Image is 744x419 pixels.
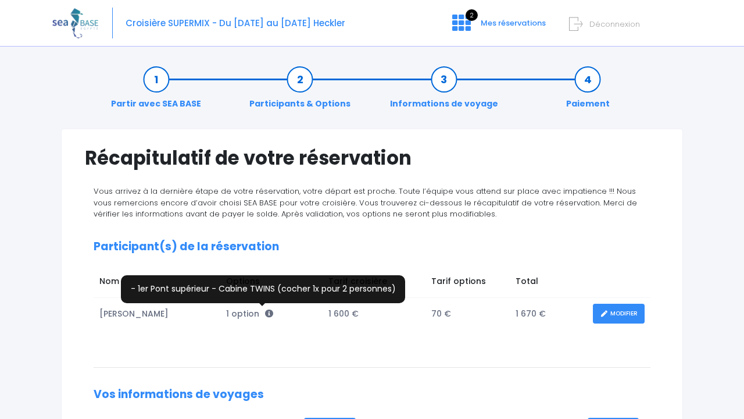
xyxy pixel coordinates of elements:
[85,147,659,169] h1: Récapitulatif de votre réservation
[593,304,645,324] a: MODIFIER
[510,269,588,297] td: Total
[126,17,345,29] span: Croisière SUPERMIX - Du [DATE] au [DATE] Heckler
[510,298,588,330] td: 1 670 €
[244,73,356,110] a: Participants & Options
[221,269,323,297] td: Options
[425,269,510,297] td: Tarif options
[560,73,616,110] a: Paiement
[323,298,425,330] td: 1 600 €
[481,17,546,29] span: Mes réservations
[443,22,553,33] a: 2 Mes réservations
[94,240,650,254] h2: Participant(s) de la réservation
[105,73,207,110] a: Partir avec SEA BASE
[226,308,273,319] span: 1 option
[384,73,504,110] a: Informations de voyage
[125,277,402,295] p: - 1er Pont supérieur - Cabine TWINS (cocher 1x pour 2 personnes)
[94,298,221,330] td: [PERSON_NAME]
[589,19,640,30] span: Déconnexion
[425,298,510,330] td: 70 €
[466,9,478,21] span: 2
[323,269,425,297] td: Tarif croisière
[94,388,650,402] h2: Vos informations de voyages
[94,186,637,219] span: Vous arrivez à la dernière étape de votre réservation, votre départ est proche. Toute l’équipe vo...
[94,269,221,297] td: Nom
